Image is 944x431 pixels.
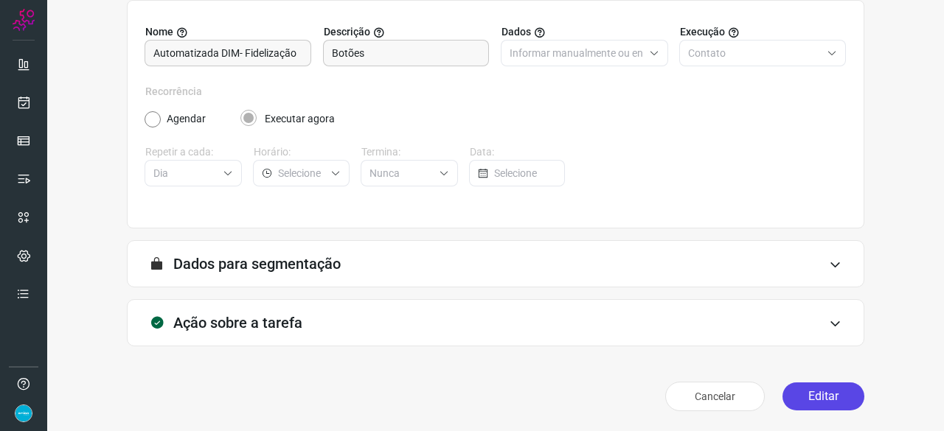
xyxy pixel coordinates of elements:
[167,111,206,127] label: Agendar
[361,144,458,160] label: Termina:
[369,161,433,186] input: Selecione
[145,144,242,160] label: Repetir a cada:
[688,41,822,66] input: Selecione o tipo de envio
[13,9,35,31] img: Logo
[278,161,325,186] input: Selecione
[665,382,765,411] button: Cancelar
[15,404,32,422] img: 4352b08165ebb499c4ac5b335522ff74.png
[265,111,335,127] label: Executar agora
[332,41,481,66] input: Forneça uma breve descrição da sua tarefa.
[153,161,217,186] input: Selecione
[173,314,302,332] h3: Ação sobre a tarefa
[254,144,350,160] label: Horário:
[470,144,566,160] label: Data:
[153,41,302,66] input: Digite o nome para a sua tarefa.
[680,24,725,40] span: Execução
[145,84,846,99] label: Recorrência
[494,161,557,186] input: Selecione
[324,24,370,40] span: Descrição
[782,382,864,410] button: Editar
[510,41,643,66] input: Selecione o tipo de envio
[173,255,341,273] h3: Dados para segmentação
[502,24,531,40] span: Dados
[145,24,173,40] span: Nome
